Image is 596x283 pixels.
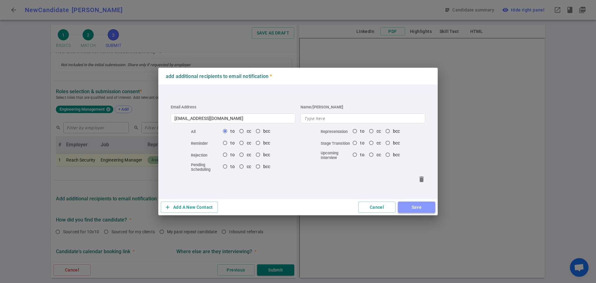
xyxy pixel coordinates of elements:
strong: Add additional recipients to email notification [166,73,272,79]
input: Type here [300,113,425,123]
span: cc [377,140,381,145]
span: to [230,129,234,134]
h3: Name/[PERSON_NAME] [300,105,425,109]
button: Cancel [358,202,395,213]
span: bcc [393,129,400,134]
button: addAdd A New Contact [161,202,218,213]
h3: Rejection [191,153,221,157]
span: cc [247,152,251,157]
h3: Email Address [171,105,196,109]
span: bcc [263,129,270,134]
h3: Upcoming interview [321,151,350,160]
span: bcc [393,152,400,157]
h3: Representation [321,129,350,134]
span: cc [247,129,251,134]
i: delete [418,176,425,183]
span: to [230,140,234,145]
button: Save [398,202,435,213]
span: to [230,164,234,169]
h3: Stage Transition [321,141,350,146]
span: cc [377,129,381,134]
button: Remove contact [415,173,428,185]
input: Type here [171,113,296,123]
span: to [230,152,234,157]
i: add [165,204,171,210]
span: bcc [263,164,270,169]
span: to [360,129,364,134]
span: bcc [263,140,270,145]
span: cc [247,140,251,145]
span: cc [377,152,381,157]
h3: Pending scheduling [191,162,221,172]
h3: Reminder [191,141,221,146]
span: to [360,152,364,157]
span: bcc [393,140,400,145]
span: cc [247,164,251,169]
h3: All [191,129,221,134]
span: bcc [263,152,270,157]
span: to [360,140,364,145]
